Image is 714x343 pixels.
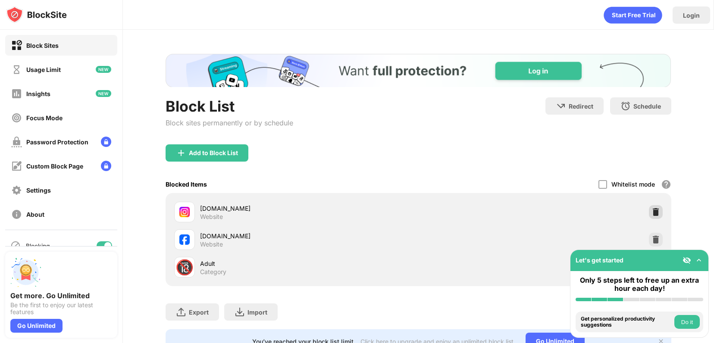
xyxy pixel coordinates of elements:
[166,118,293,127] div: Block sites permanently or by schedule
[200,213,223,221] div: Website
[166,181,207,188] div: Blocked Items
[11,40,22,51] img: block-on.svg
[11,88,22,99] img: insights-off.svg
[200,204,418,213] div: [DOMAIN_NAME]
[189,150,238,156] div: Add to Block List
[247,309,267,316] div: Import
[581,316,672,328] div: Get personalized productivity suggestions
[96,90,111,97] img: new-icon.svg
[101,161,111,171] img: lock-menu.svg
[26,162,83,170] div: Custom Block Page
[200,240,223,248] div: Website
[11,64,22,75] img: time-usage-off.svg
[179,207,190,217] img: favicons
[26,242,50,249] div: Blocking
[11,137,22,147] img: password-protection-off.svg
[101,137,111,147] img: lock-menu.svg
[576,256,623,264] div: Let's get started
[26,138,88,146] div: Password Protection
[569,103,593,110] div: Redirect
[11,161,22,171] img: customize-block-page-off.svg
[604,6,662,24] div: animation
[26,114,63,122] div: Focus Mode
[633,103,661,110] div: Schedule
[166,97,293,115] div: Block List
[11,112,22,123] img: focus-off.svg
[11,185,22,196] img: settings-off.svg
[26,187,51,194] div: Settings
[11,209,22,220] img: about-off.svg
[683,12,700,19] div: Login
[26,66,61,73] div: Usage Limit
[695,256,703,265] img: omni-setup-toggle.svg
[96,66,111,73] img: new-icon.svg
[6,6,67,23] img: logo-blocksite.svg
[26,90,50,97] div: Insights
[10,240,21,251] img: blocking-icon.svg
[179,234,190,245] img: favicons
[26,42,59,49] div: Block Sites
[189,309,209,316] div: Export
[200,259,418,268] div: Adult
[683,256,691,265] img: eye-not-visible.svg
[26,211,44,218] div: About
[200,231,418,240] div: [DOMAIN_NAME]
[10,302,112,315] div: Be the first to enjoy our latest features
[10,319,63,333] div: Go Unlimited
[10,257,41,288] img: push-unlimited.svg
[175,259,194,276] div: 🔞
[10,291,112,300] div: Get more. Go Unlimited
[166,54,671,87] iframe: Banner
[611,181,655,188] div: Whitelist mode
[576,276,703,293] div: Only 5 steps left to free up an extra hour each day!
[674,315,700,329] button: Do it
[200,268,226,276] div: Category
